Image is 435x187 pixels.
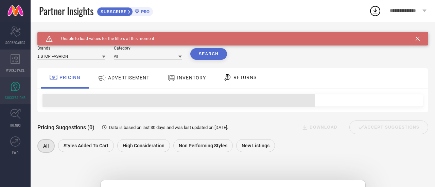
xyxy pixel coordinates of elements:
[179,143,227,148] span: Non Performing Styles
[108,75,150,80] span: ADVERTISEMENT
[64,143,108,148] span: Styles Added To Cart
[10,123,21,128] span: TRENDS
[37,46,105,51] div: Brands
[349,120,428,134] div: Accept Suggestions
[114,46,182,51] div: Category
[43,143,49,149] span: All
[5,40,25,45] span: SCORECARDS
[123,143,164,148] span: High Consideration
[6,68,25,73] span: WORKSPACE
[139,9,150,14] span: PRO
[37,32,73,37] h1: SUGGESTIONS
[39,4,93,18] span: Partner Insights
[37,124,94,131] span: Pricing Suggestions (0)
[5,95,26,100] span: SUGGESTIONS
[242,143,269,148] span: New Listings
[53,36,155,41] span: Unable to load values for the filters at this moment.
[97,9,128,14] span: SUBSCRIBE
[233,75,257,80] span: RETURNS
[177,75,206,80] span: INVENTORY
[190,48,227,60] button: Search
[12,150,19,155] span: FWD
[97,5,153,16] a: SUBSCRIBEPRO
[109,125,228,130] span: Data is based on last 30 days and was last updated on [DATE] .
[59,75,81,80] span: PRICING
[369,5,381,17] div: Open download list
